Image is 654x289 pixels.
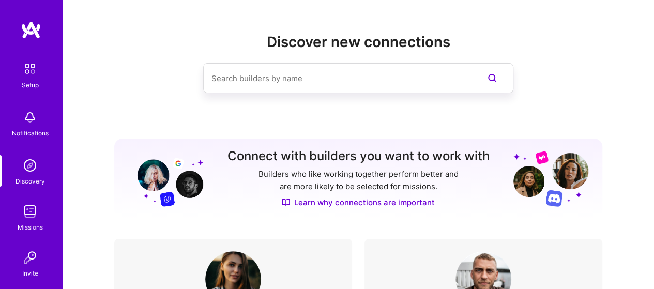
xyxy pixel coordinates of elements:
[12,128,49,139] div: Notifications
[227,149,490,164] h3: Connect with builders you want to work with
[18,222,43,233] div: Missions
[486,72,498,84] i: icon SearchPurple
[16,176,45,187] div: Discovery
[513,150,588,207] img: Grow your network
[128,150,203,207] img: Grow your network
[114,34,602,51] h2: Discover new connections
[256,168,461,193] p: Builders who like working together perform better and are more likely to be selected for missions.
[21,21,41,39] img: logo
[22,80,39,90] div: Setup
[282,198,290,207] img: Discover
[20,107,40,128] img: bell
[20,155,40,176] img: discovery
[22,268,38,279] div: Invite
[20,247,40,268] img: Invite
[20,201,40,222] img: teamwork
[282,197,435,208] a: Learn why connections are important
[211,65,464,92] input: Search builders by name
[19,58,41,80] img: setup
